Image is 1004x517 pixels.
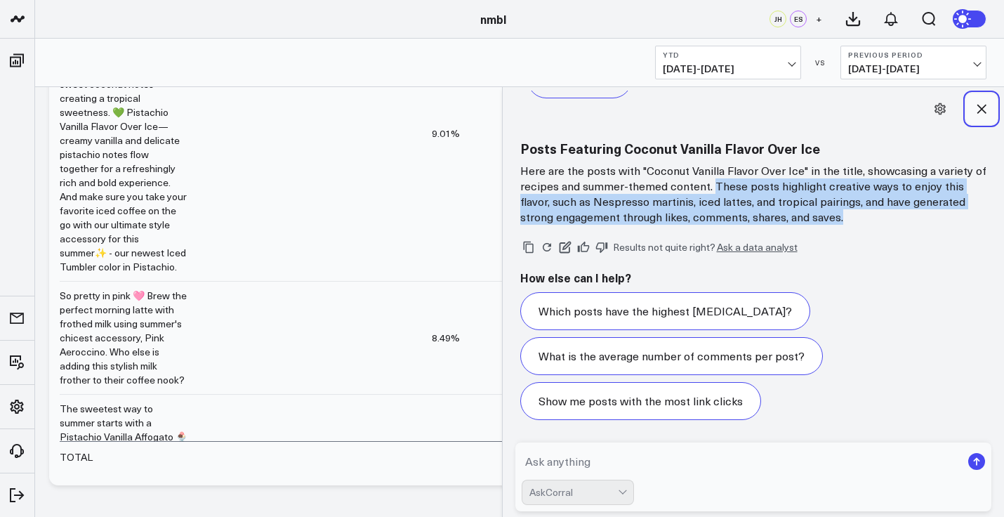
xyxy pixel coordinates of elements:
[848,51,979,59] b: Previous Period
[769,11,786,27] div: JH
[840,46,986,79] button: Previous Period[DATE]-[DATE]
[808,58,833,67] div: VS
[480,11,506,27] a: nmbl
[520,140,987,156] h3: Posts Featuring Coconut Vanilla Flavor Over Ice
[816,14,822,24] span: +
[520,292,810,330] button: Which posts have the highest [MEDICAL_DATA]?
[432,126,460,140] div: 9.01%
[60,450,93,464] div: TOTAL
[520,382,761,420] button: Show me posts with the most link clicks
[520,337,823,375] button: What is the average number of comments per post?
[790,11,807,27] div: ES
[613,240,715,254] span: Results not quite right?
[655,46,801,79] button: YTD[DATE]-[DATE]
[432,331,460,345] div: 8.49%
[520,163,987,225] p: Here are the posts with "Coconut Vanilla Flavor Over Ice" in the title, showcasing a variety of r...
[529,487,618,498] div: AskCorral
[717,242,798,252] a: Ask a data analyst
[520,270,987,285] h2: How else can I help?
[810,11,827,27] button: +
[848,63,979,74] span: [DATE] - [DATE]
[663,51,793,59] b: YTD
[60,289,187,387] div: So pretty in pink 🩷 Brew the perfect morning latte with frothed milk using summer's chicest acces...
[520,239,537,256] button: Copy
[663,63,793,74] span: [DATE] - [DATE]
